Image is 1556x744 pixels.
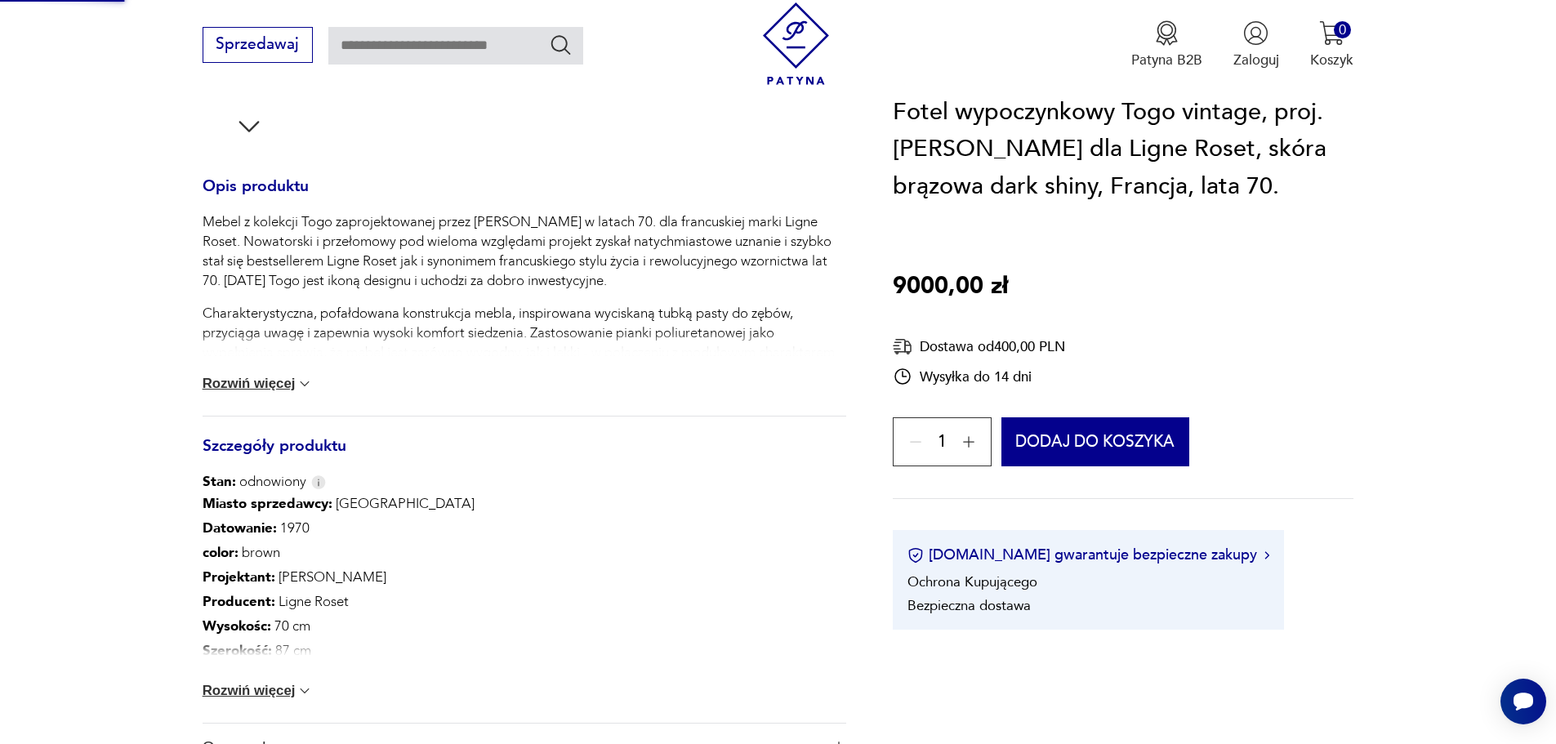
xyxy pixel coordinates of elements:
[907,546,1269,566] button: [DOMAIN_NAME] gwarantuje bezpieczne zakupy
[296,376,313,392] img: chevron down
[203,472,236,491] b: Stan:
[1131,20,1202,69] a: Ikona medaluPatyna B2B
[893,337,912,358] img: Ikona dostawy
[203,683,314,699] button: Rozwiń więcej
[893,368,1065,387] div: Wysyłka do 14 dni
[203,541,475,565] p: brown
[893,269,1008,306] p: 9000,00 zł
[203,472,306,492] span: odnowiony
[203,614,475,639] p: 70 cm
[203,590,475,614] p: Ligne Roset
[203,494,332,513] b: Miasto sprzedawcy :
[549,33,573,56] button: Szukaj
[1233,51,1279,69] p: Zaloguj
[203,565,475,590] p: [PERSON_NAME]
[938,436,947,449] span: 1
[203,519,277,537] b: Datowanie :
[1310,20,1353,69] button: 0Koszyk
[203,639,475,663] p: 87 cm
[1154,20,1179,46] img: Ikona medalu
[1264,551,1269,559] img: Ikona strzałki w prawo
[907,547,924,564] img: Ikona certyfikatu
[907,573,1037,592] li: Ochrona Kupującego
[1500,679,1546,724] iframe: Smartsupp widget button
[203,304,846,421] p: Charakterystyczna, pofałdowana konstrukcja mebla, inspirowana wyciskaną tubką pasty do zębów, prz...
[1131,20,1202,69] button: Patyna B2B
[755,2,837,85] img: Patyna - sklep z meblami i dekoracjami vintage
[296,683,313,699] img: chevron down
[1131,51,1202,69] p: Patyna B2B
[203,180,846,213] h3: Opis produktu
[203,440,846,473] h3: Szczegóły produktu
[1233,20,1279,69] button: Zaloguj
[1319,20,1344,46] img: Ikona koszyka
[203,516,475,541] p: 1970
[893,94,1353,206] h1: Fotel wypoczynkowy Togo vintage, proj. [PERSON_NAME] dla Ligne Roset, skóra brązowa dark shiny, F...
[893,337,1065,358] div: Dostawa od 400,00 PLN
[311,475,326,489] img: Info icon
[1001,418,1190,467] button: Dodaj do koszyka
[1310,51,1353,69] p: Koszyk
[203,617,271,635] b: Wysokośc :
[203,543,239,562] b: color :
[203,592,275,611] b: Producent :
[1243,20,1268,46] img: Ikonka użytkownika
[203,568,275,586] b: Projektant :
[203,27,313,63] button: Sprzedawaj
[203,212,846,291] p: Mebel z kolekcji Togo zaprojektowanej przez [PERSON_NAME] w latach 70. dla francuskiej marki Lign...
[203,39,313,52] a: Sprzedawaj
[203,376,314,392] button: Rozwiń więcej
[907,597,1031,616] li: Bezpieczna dostawa
[1334,21,1351,38] div: 0
[203,641,272,660] b: Szerokość :
[203,492,475,516] p: [GEOGRAPHIC_DATA]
